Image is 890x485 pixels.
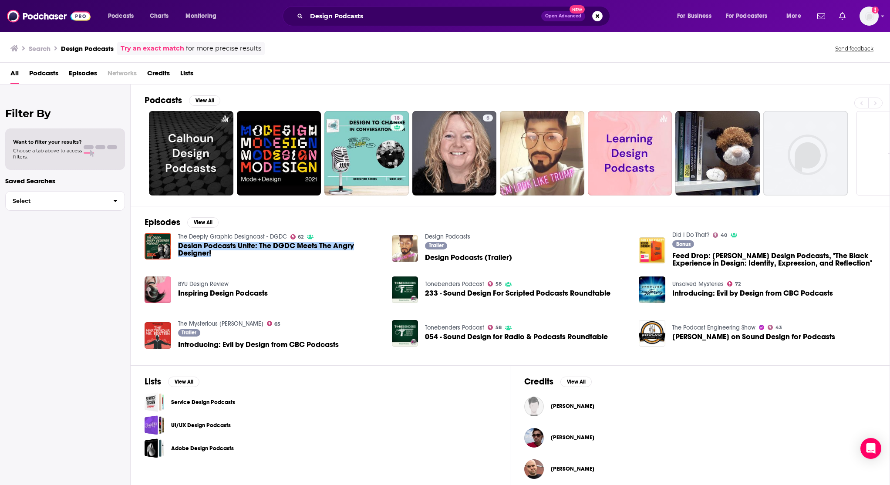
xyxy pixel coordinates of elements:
a: Tom Pink on Sound Design for Podcasts [672,333,835,340]
img: User Profile [860,7,879,26]
a: Tonebenders Podcast [425,324,484,331]
span: Bonus [676,242,691,247]
a: CreditsView All [524,376,592,387]
img: Cesil Fernandes [524,428,544,448]
a: EpisodesView All [145,217,219,228]
img: Introducing: Evil by Design from CBC Podcasts [145,322,171,349]
span: [PERSON_NAME] [551,465,594,472]
a: Cesil Fernandes [551,434,594,441]
a: Introducing: Evil by Design from CBC Podcasts [672,290,833,297]
button: Send feedback [833,45,876,52]
img: Feed Drop: AIGA Design Podcasts, "The Black Experience in Design: Identity, Expression, and Refle... [639,237,665,264]
button: open menu [780,9,812,23]
img: Design Podcasts (Trailer) [392,235,418,262]
span: New [570,5,585,13]
span: 72 [735,282,741,286]
svg: Add a profile image [872,7,879,13]
button: Cesil FernandesCesil Fernandes [524,424,876,451]
span: Networks [108,66,137,84]
a: Service Design Podcasts [145,392,164,412]
span: for more precise results [186,44,261,54]
img: 054 - Sound Design for Radio & Podcasts Roundtable [392,320,418,347]
img: Inspiring Design Podcasts [145,276,171,303]
input: Search podcasts, credits, & more... [307,9,541,23]
h2: Podcasts [145,95,182,106]
a: Design Podcasts Unite: The DGDC Meets The Angry Designer! [145,233,171,259]
a: 18 [324,111,409,195]
button: open menu [720,9,780,23]
a: 5 [483,115,493,121]
a: Tom Pink on Sound Design for Podcasts [639,320,665,347]
button: View All [168,377,199,387]
h2: Lists [145,376,161,387]
a: 58 [488,325,502,330]
h3: Search [29,44,51,53]
a: Feed Drop: AIGA Design Podcasts, "The Black Experience in Design: Identity, Expression, and Refle... [672,252,876,267]
a: Unsolved Mysteries [672,280,724,288]
span: 40 [721,233,727,237]
span: 054 - Sound Design for Radio & Podcasts Roundtable [425,333,608,340]
button: Chris MarshChris Marsh [524,392,876,420]
a: Design Podcasts [425,233,470,240]
span: For Podcasters [726,10,768,22]
a: Lists [180,66,193,84]
a: Chris Marsh [551,403,594,410]
span: Choose a tab above to access filters. [13,148,82,160]
a: Travis Menard [524,459,544,479]
a: 58 [488,281,502,286]
a: Episodes [69,66,97,84]
a: Show notifications dropdown [814,9,829,24]
p: Saved Searches [5,177,125,185]
span: More [786,10,801,22]
a: Did I Do That? [672,231,709,239]
a: Try an exact match [121,44,184,54]
a: Travis Menard [551,465,594,472]
a: PodcastsView All [145,95,220,106]
a: Podcasts [29,66,58,84]
span: 5 [486,114,489,123]
span: Open Advanced [545,14,581,18]
span: 58 [496,326,502,330]
a: Adobe Design Podcasts [171,444,234,453]
a: Show notifications dropdown [836,9,849,24]
button: Travis MenardTravis Menard [524,455,876,483]
a: 43 [768,325,782,330]
a: 65 [267,321,281,326]
a: Adobe Design Podcasts [145,438,164,458]
a: Credits [147,66,170,84]
a: The Deeply Graphic Designcast - DGDC [178,233,287,240]
button: View All [187,217,219,228]
button: Show profile menu [860,7,879,26]
a: The Mysterious Mr. Epstein [178,320,263,327]
h2: Episodes [145,217,180,228]
button: open menu [179,9,228,23]
a: All [10,66,19,84]
a: Design Podcasts Unite: The DGDC Meets The Angry Designer! [178,242,381,257]
img: Introducing: Evil by Design from CBC Podcasts [639,276,665,303]
a: 233 - Sound Design For Scripted Podcasts Roundtable [392,276,418,303]
img: Podchaser - Follow, Share and Rate Podcasts [7,8,91,24]
span: 58 [496,282,502,286]
span: Podcasts [108,10,134,22]
span: For Business [677,10,711,22]
a: Charts [144,9,174,23]
a: 233 - Sound Design For Scripted Podcasts Roundtable [425,290,610,297]
a: Inspiring Design Podcasts [178,290,268,297]
button: View All [560,377,592,387]
a: ListsView All [145,376,199,387]
a: UI/UX Design Podcasts [171,421,231,430]
span: Trailer [429,243,444,248]
a: 5 [412,111,497,195]
span: 62 [298,235,303,239]
span: [PERSON_NAME] [551,403,594,410]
